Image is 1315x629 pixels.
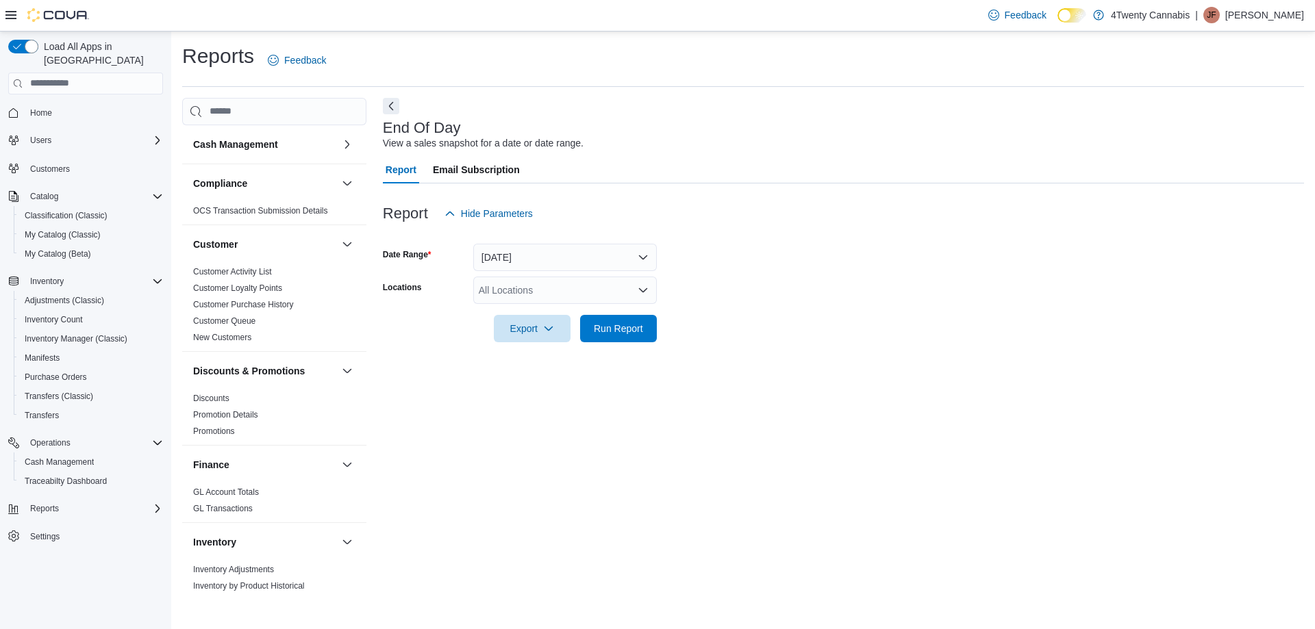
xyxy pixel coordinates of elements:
[284,53,326,67] span: Feedback
[19,454,163,470] span: Cash Management
[14,387,168,406] button: Transfers (Classic)
[25,104,163,121] span: Home
[193,332,251,343] span: New Customers
[193,299,294,310] span: Customer Purchase History
[193,535,236,549] h3: Inventory
[193,300,294,309] a: Customer Purchase History
[193,364,305,378] h3: Discounts & Promotions
[14,244,168,264] button: My Catalog (Beta)
[25,435,76,451] button: Operations
[14,452,168,472] button: Cash Management
[638,285,649,296] button: Open list of options
[25,333,127,344] span: Inventory Manager (Classic)
[193,238,336,251] button: Customer
[193,394,229,403] a: Discounts
[19,207,163,224] span: Classification (Classic)
[193,138,336,151] button: Cash Management
[14,206,168,225] button: Classification (Classic)
[19,388,163,405] span: Transfers (Classic)
[461,207,533,220] span: Hide Parameters
[193,267,272,277] a: Customer Activity List
[1203,7,1220,23] div: Jacqueline Francis
[25,132,163,149] span: Users
[3,526,168,546] button: Settings
[3,158,168,178] button: Customers
[433,156,520,183] span: Email Subscription
[25,528,65,545] a: Settings
[580,315,657,342] button: Run Report
[383,205,428,222] h3: Report
[19,227,163,243] span: My Catalog (Classic)
[193,503,253,514] span: GL Transactions
[494,315,571,342] button: Export
[182,264,366,351] div: Customer
[1005,8,1047,22] span: Feedback
[193,458,336,472] button: Finance
[182,390,366,445] div: Discounts & Promotions
[19,350,65,366] a: Manifests
[30,135,51,146] span: Users
[14,310,168,329] button: Inventory Count
[193,364,336,378] button: Discounts & Promotions
[25,476,107,487] span: Traceabilty Dashboard
[19,407,64,424] a: Transfers
[19,407,163,424] span: Transfers
[25,273,69,290] button: Inventory
[473,244,657,271] button: [DATE]
[19,292,110,309] a: Adjustments (Classic)
[339,175,355,192] button: Compliance
[339,534,355,550] button: Inventory
[193,409,258,420] span: Promotion Details
[193,487,259,497] a: GL Account Totals
[30,503,59,514] span: Reports
[193,177,247,190] h3: Compliance
[25,352,60,363] span: Manifests
[25,500,64,517] button: Reports
[25,528,163,545] span: Settings
[25,161,75,177] a: Customers
[182,42,254,70] h1: Reports
[502,315,562,342] span: Export
[14,225,168,244] button: My Catalog (Classic)
[25,248,91,259] span: My Catalog (Beta)
[19,369,163,385] span: Purchase Orders
[25,410,59,421] span: Transfers
[14,472,168,491] button: Traceabilty Dashboard
[193,565,274,574] a: Inventory Adjustments
[193,283,282,293] a: Customer Loyalty Points
[8,97,163,582] nav: Complex example
[19,311,88,328] a: Inventory Count
[193,138,278,151] h3: Cash Management
[27,8,89,22] img: Cova
[14,406,168,425] button: Transfers
[1195,7,1198,23] p: |
[193,504,253,513] a: GL Transactions
[25,132,57,149] button: Users
[3,272,168,291] button: Inventory
[19,473,163,489] span: Traceabilty Dashboard
[19,331,133,347] a: Inventory Manager (Classic)
[182,484,366,522] div: Finance
[193,316,255,326] a: Customer Queue
[14,348,168,368] button: Manifests
[19,388,99,405] a: Transfers (Classic)
[25,295,104,306] span: Adjustments (Classic)
[25,105,58,121] a: Home
[193,426,235,437] span: Promotions
[339,236,355,253] button: Customer
[19,292,163,309] span: Adjustments (Classic)
[3,131,168,150] button: Users
[30,191,58,202] span: Catalog
[193,580,305,591] span: Inventory by Product Historical
[193,458,229,472] h3: Finance
[383,98,399,114] button: Next
[3,187,168,206] button: Catalog
[25,210,108,221] span: Classification (Classic)
[193,393,229,404] span: Discounts
[25,457,94,467] span: Cash Management
[19,331,163,347] span: Inventory Manager (Classic)
[339,457,355,473] button: Finance
[14,291,168,310] button: Adjustments (Classic)
[3,499,168,518] button: Reports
